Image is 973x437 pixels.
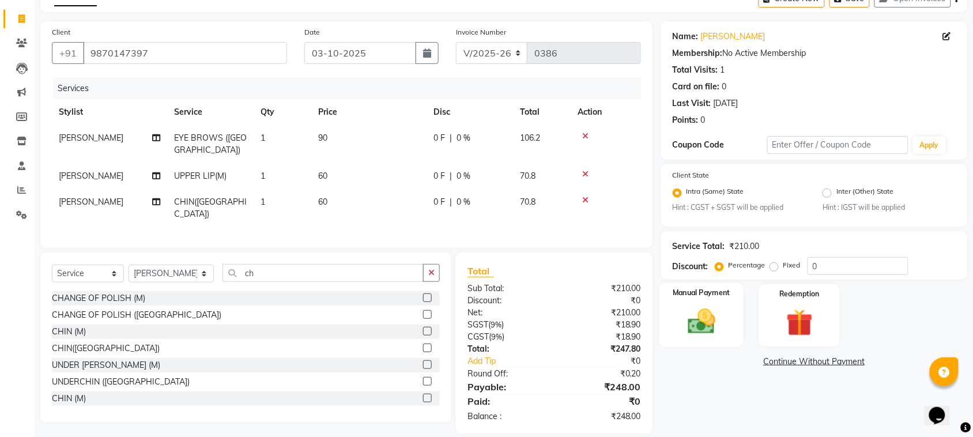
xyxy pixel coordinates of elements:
span: 0 F [433,170,445,182]
span: 9% [491,320,501,329]
div: ₹0 [554,394,650,408]
th: Disc [427,99,513,125]
img: _cash.svg [679,306,724,338]
div: Total: [459,343,555,355]
div: CHIN (M) [52,393,86,405]
input: Enter Offer / Coupon Code [767,136,908,154]
div: CHANGE OF POLISH (M) [52,292,145,304]
input: Search by Name/Mobile/Email/Code [83,42,287,64]
div: Card on file: [673,81,720,93]
div: Balance : [459,410,555,423]
a: [PERSON_NAME] [701,31,765,43]
span: SGST [467,319,488,330]
th: Stylist [52,99,167,125]
span: 0 % [457,196,470,208]
span: | [450,196,452,208]
div: ₹0 [554,295,650,307]
span: EYE BROWS ([GEOGRAPHIC_DATA]) [174,133,247,155]
div: 1 [721,64,725,76]
div: Sub Total: [459,282,555,295]
span: [PERSON_NAME] [59,171,123,181]
span: Total [467,265,494,277]
span: | [450,132,452,144]
span: | [450,170,452,182]
div: CHIN (M) [52,326,86,338]
label: Date [304,27,320,37]
div: Service Total: [673,240,725,253]
div: ₹18.90 [554,319,650,331]
label: Inter (Other) State [836,186,893,200]
button: Apply [913,137,946,154]
span: 0 % [457,132,470,144]
label: Invoice Number [456,27,506,37]
img: _gift.svg [778,306,821,339]
div: ₹248.00 [554,380,650,394]
a: Continue Without Payment [663,356,965,368]
button: +91 [52,42,84,64]
span: CGST [467,331,489,342]
div: Total Visits: [673,64,718,76]
span: 1 [261,171,265,181]
span: 0 F [433,132,445,144]
div: Coupon Code [673,139,767,151]
div: [DATE] [714,97,738,110]
span: 106.2 [520,133,540,143]
label: Redemption [780,289,820,299]
span: 1 [261,197,265,207]
input: Search or Scan [222,264,424,282]
span: CHIN([GEOGRAPHIC_DATA]) [174,197,247,219]
div: ( ) [459,331,555,343]
div: ₹0.20 [554,368,650,380]
div: CHANGE OF POLISH ([GEOGRAPHIC_DATA]) [52,309,221,321]
div: Services [53,78,650,99]
th: Qty [254,99,311,125]
div: UNDERCHIN ([GEOGRAPHIC_DATA]) [52,376,190,388]
label: Client [52,27,70,37]
div: ₹0 [570,355,650,367]
div: ₹18.90 [554,331,650,343]
div: ₹210.00 [730,240,760,253]
label: Intra (Same) State [687,186,744,200]
span: 0 F [433,196,445,208]
span: 90 [318,133,327,143]
span: 0 % [457,170,470,182]
th: Action [571,99,641,125]
th: Service [167,99,254,125]
label: Fixed [783,260,801,270]
span: UPPER LIP(M) [174,171,227,181]
label: Percentage [729,260,765,270]
th: Price [311,99,427,125]
div: 0 [701,114,706,126]
span: 70.8 [520,171,535,181]
span: [PERSON_NAME] [59,133,123,143]
div: Round Off: [459,368,555,380]
div: Name: [673,31,699,43]
div: ₹248.00 [554,410,650,423]
div: Payable: [459,380,555,394]
div: Discount: [673,261,708,273]
small: Hint : CGST + SGST will be applied [673,202,805,213]
div: Paid: [459,394,555,408]
div: ₹210.00 [554,282,650,295]
div: Points: [673,114,699,126]
span: [PERSON_NAME] [59,197,123,207]
span: 9% [491,332,502,341]
span: 1 [261,133,265,143]
a: Add Tip [459,355,570,367]
div: Last Visit: [673,97,711,110]
label: Manual Payment [673,288,730,299]
div: No Active Membership [673,47,956,59]
div: 0 [722,81,727,93]
span: 60 [318,197,327,207]
div: Membership: [673,47,723,59]
div: ₹210.00 [554,307,650,319]
span: 70.8 [520,197,535,207]
div: CHIN([GEOGRAPHIC_DATA]) [52,342,160,355]
label: Client State [673,170,710,180]
div: ( ) [459,319,555,331]
div: ₹247.80 [554,343,650,355]
iframe: chat widget [925,391,961,425]
span: 60 [318,171,327,181]
th: Total [513,99,571,125]
div: Discount: [459,295,555,307]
